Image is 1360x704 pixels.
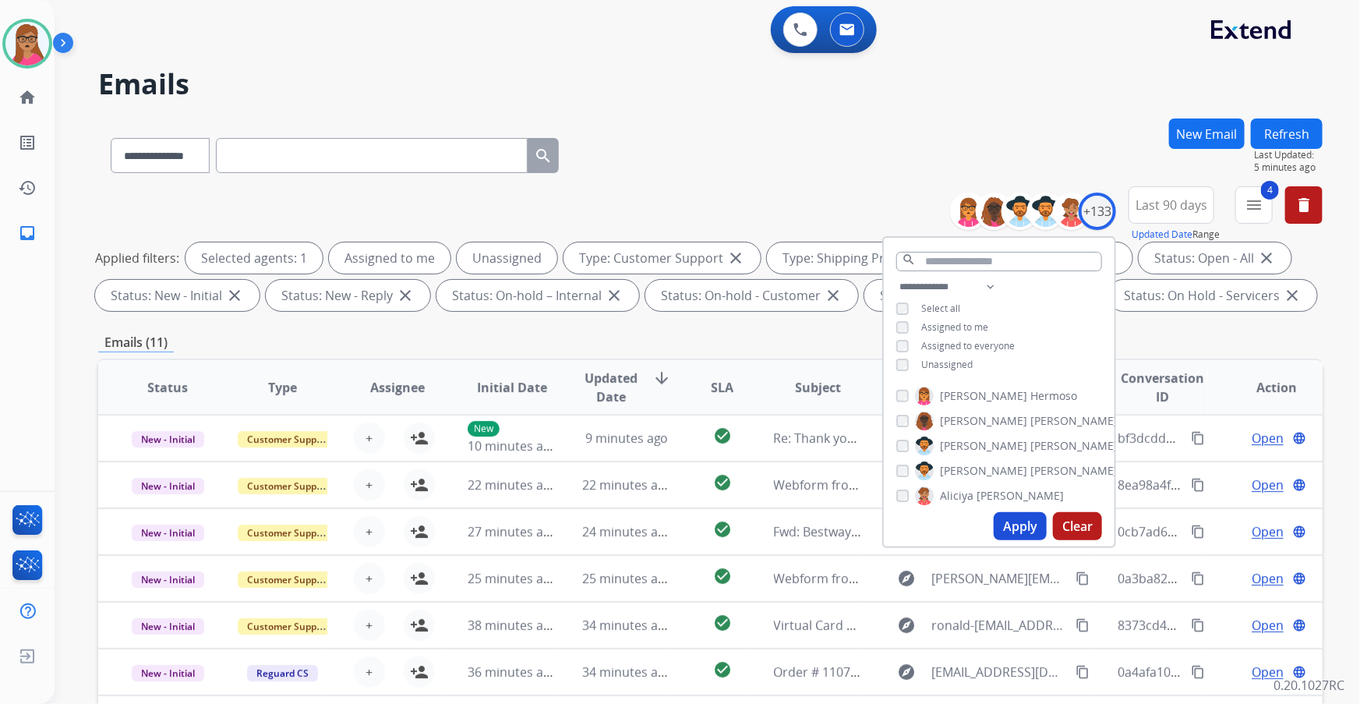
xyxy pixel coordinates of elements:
[582,476,673,494] span: 22 minutes ago
[563,242,761,274] div: Type: Customer Support
[932,663,1068,681] span: [EMAIL_ADDRESS][DOMAIN_NAME]
[1292,618,1306,632] mat-icon: language
[582,663,673,681] span: 34 minutes ago
[774,476,1127,494] span: Webform from [EMAIL_ADDRESS][DOMAIN_NAME] on [DATE]
[1292,431,1306,445] mat-icon: language
[1030,413,1118,429] span: [PERSON_NAME]
[1292,665,1306,679] mat-icon: language
[713,426,732,445] mat-icon: check_circle
[132,478,204,494] span: New - Initial
[410,616,429,635] mat-icon: person_add
[266,280,430,311] div: Status: New - Reply
[582,617,673,634] span: 34 minutes ago
[366,616,373,635] span: +
[921,302,960,315] span: Select all
[1118,617,1352,634] span: 8373cd42-903b-4f7a-950e-5e86eac5efd8
[1252,522,1284,541] span: Open
[225,286,244,305] mat-icon: close
[468,421,500,437] p: New
[410,429,429,448] mat-icon: person_add
[477,378,547,397] span: Initial Date
[1030,438,1118,454] span: [PERSON_NAME]
[366,429,373,448] span: +
[1257,249,1276,267] mat-icon: close
[1076,665,1090,679] mat-icon: content_copy
[98,69,1323,100] h2: Emails
[132,431,204,448] span: New - Initial
[582,523,673,540] span: 24 minutes ago
[396,286,415,305] mat-icon: close
[898,569,917,588] mat-icon: explore
[370,378,425,397] span: Assignee
[18,88,37,107] mat-icon: home
[864,280,1102,311] div: Status: On Hold - Pending Parts
[1252,429,1284,448] span: Open
[1076,618,1090,632] mat-icon: content_copy
[410,663,429,681] mat-icon: person_add
[185,242,323,274] div: Selected agents: 1
[713,567,732,585] mat-icon: check_circle
[713,614,732,632] mat-icon: check_circle
[940,388,1027,404] span: [PERSON_NAME]
[1235,186,1273,224] button: 4
[1169,119,1245,149] button: New Email
[940,488,973,504] span: Aliciya
[268,378,297,397] span: Type
[1295,196,1313,214] mat-icon: delete
[921,320,988,334] span: Assigned to me
[774,523,1044,540] span: Fwd: Bestway [PERSON_NAME] Pools and Spas
[902,253,916,267] mat-icon: search
[238,525,339,541] span: Customer Support
[774,617,905,634] span: Virtual Card vs Refund
[932,569,1068,588] span: [PERSON_NAME][EMAIL_ADDRESS][PERSON_NAME][DOMAIN_NAME]
[354,656,385,688] button: +
[1118,570,1358,587] span: 0a3ba826-2221-4756-bdce-bc3a085ccb1c
[1283,286,1302,305] mat-icon: close
[457,242,557,274] div: Unassigned
[354,516,385,547] button: +
[582,369,640,406] span: Updated Date
[410,476,429,494] mat-icon: person_add
[645,280,858,311] div: Status: On-hold - Customer
[921,339,1015,352] span: Assigned to everyone
[940,413,1027,429] span: [PERSON_NAME]
[468,663,558,681] span: 36 minutes ago
[994,512,1047,540] button: Apply
[898,663,917,681] mat-icon: explore
[940,438,1027,454] span: [PERSON_NAME]
[5,22,49,65] img: avatar
[1245,196,1263,214] mat-icon: menu
[1132,228,1220,241] span: Range
[1053,512,1102,540] button: Clear
[410,522,429,541] mat-icon: person_add
[329,242,450,274] div: Assigned to me
[713,520,732,539] mat-icon: check_circle
[354,610,385,641] button: +
[468,437,558,455] span: 10 minutes ago
[1252,569,1284,588] span: Open
[354,469,385,501] button: +
[534,147,553,165] mat-icon: search
[95,280,260,311] div: Status: New - Initial
[366,522,373,541] span: +
[652,369,671,387] mat-icon: arrow_downward
[1292,478,1306,492] mat-icon: language
[726,249,745,267] mat-icon: close
[132,618,204,635] span: New - Initial
[238,431,339,448] span: Customer Support
[1191,478,1205,492] mat-icon: content_copy
[711,378,733,397] span: SLA
[366,476,373,494] span: +
[1261,181,1279,200] span: 4
[132,665,204,681] span: New - Initial
[774,430,1123,447] span: Re: Thank you for protecting your [DOMAIN_NAME] product
[605,286,623,305] mat-icon: close
[1118,369,1206,406] span: Conversation ID
[1136,202,1207,208] span: Last 90 days
[354,563,385,594] button: +
[1076,571,1090,585] mat-icon: content_copy
[898,616,917,635] mat-icon: explore
[247,665,318,681] span: Reguard CS
[18,179,37,197] mat-icon: history
[1252,476,1284,494] span: Open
